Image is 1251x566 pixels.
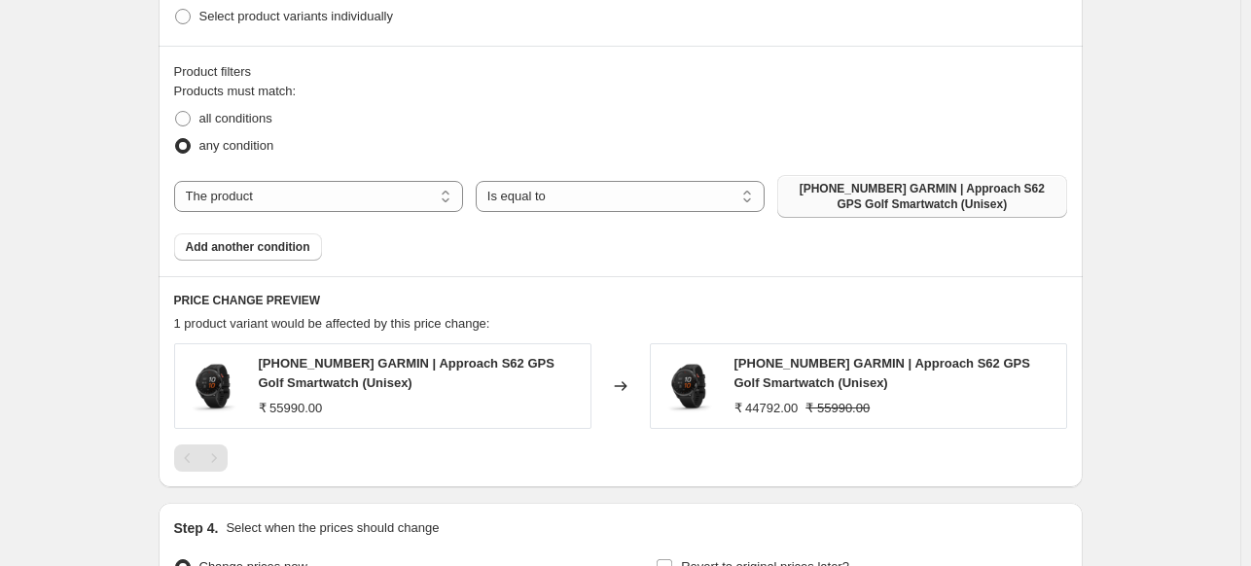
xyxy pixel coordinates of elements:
p: Select when the prices should change [226,518,439,538]
span: [PHONE_NUMBER] GARMIN | Approach S62 GPS Golf Smartwatch (Unisex) [789,181,1054,212]
h6: PRICE CHANGE PREVIEW [174,293,1067,308]
span: 1 product variant would be affected by this price change: [174,316,490,331]
span: Select product variants individually [199,9,393,23]
span: Add another condition [186,239,310,255]
img: 010-02200-50_80x.webp [185,357,243,415]
div: Product filters [174,62,1067,82]
span: Products must match: [174,84,297,98]
h2: Step 4. [174,518,219,538]
span: [PHONE_NUMBER] GARMIN | Approach S62 GPS Golf Smartwatch (Unisex) [734,356,1030,390]
button: 010-02200-50 GARMIN | Approach S62 GPS Golf Smartwatch (Unisex) [777,175,1066,218]
strike: ₹ 55990.00 [805,399,870,418]
span: any condition [199,138,274,153]
img: 010-02200-50_80x.webp [661,357,719,415]
button: Add another condition [174,233,322,261]
div: ₹ 55990.00 [259,399,323,418]
span: all conditions [199,111,272,125]
span: [PHONE_NUMBER] GARMIN | Approach S62 GPS Golf Smartwatch (Unisex) [259,356,554,390]
div: ₹ 44792.00 [734,399,799,418]
nav: Pagination [174,444,228,472]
